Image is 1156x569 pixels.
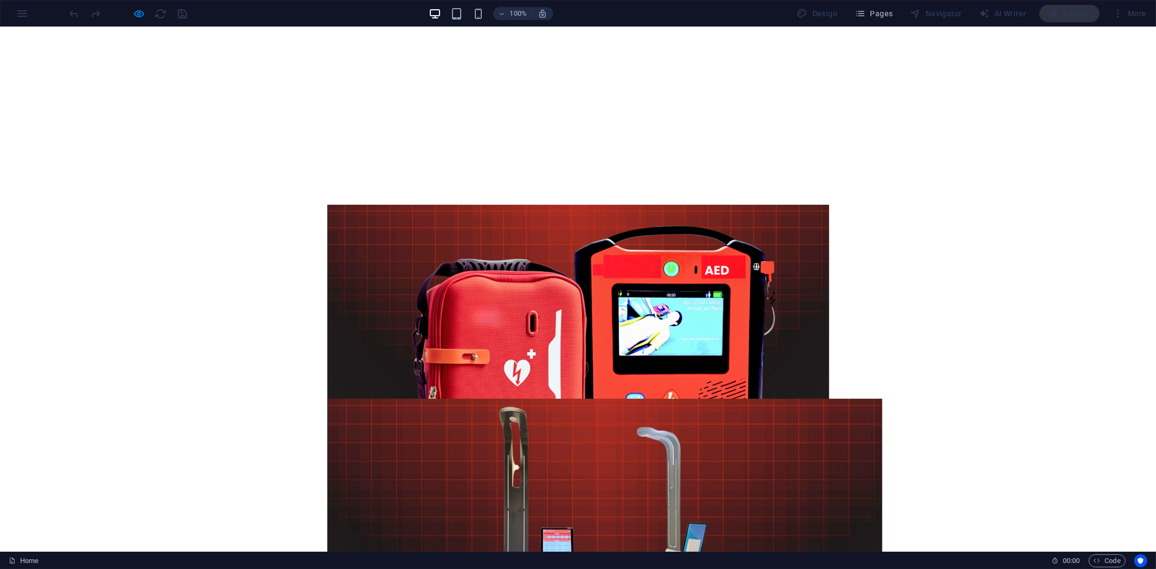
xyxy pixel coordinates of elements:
[493,7,532,20] button: 100%
[1070,557,1072,565] span: :
[538,9,547,18] i: On resize automatically adjust zoom level to fit chosen device.
[1063,554,1080,567] span: 00 00
[793,5,842,22] div: Design (Ctrl+Alt+Y)
[9,554,38,567] a: Click to cancel selection. Double-click to open Pages
[1051,554,1080,567] h6: Session time
[509,7,527,20] h6: 100%
[855,8,893,19] span: Pages
[1094,554,1121,567] span: Code
[1134,554,1147,567] button: Usercentrics
[1089,554,1126,567] button: Code
[850,5,897,22] button: Pages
